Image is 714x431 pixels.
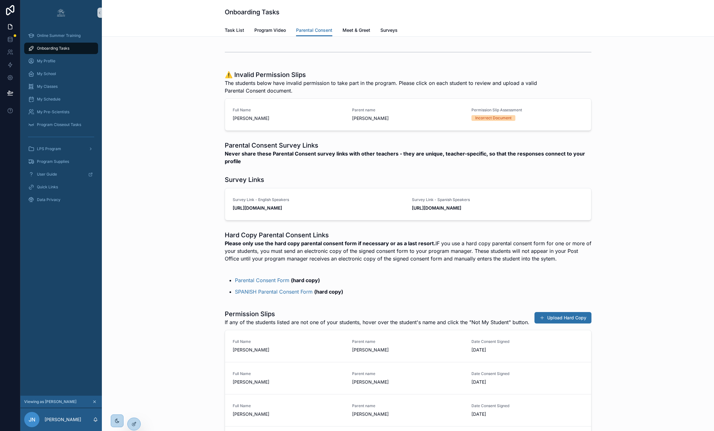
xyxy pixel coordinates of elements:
span: [PERSON_NAME] [352,115,464,122]
span: Parental Consent [296,27,332,33]
span: [DATE] [471,347,554,353]
span: [PERSON_NAME] [233,115,344,122]
span: Task List [225,27,244,33]
span: Survey Link - Spanish Speakers [412,197,583,202]
span: [DATE] [471,411,554,417]
img: App logo [56,8,66,18]
a: User Guide [24,169,98,180]
span: Full Name [233,339,344,344]
h1: Survey Links [225,175,264,184]
span: The students below have invalid permission to take part in the program. Please click on each stud... [225,79,544,94]
span: Viewing as [PERSON_NAME] [24,399,76,404]
p: [PERSON_NAME] [45,416,81,423]
a: My Classes [24,81,98,92]
span: Quick Links [37,184,58,190]
a: SPANISH Parental Consent Form [235,288,313,295]
a: My Profile [24,55,98,67]
span: My Classes [37,84,58,89]
span: [PERSON_NAME] [352,347,464,353]
span: Date Consent Signed [471,403,554,408]
a: Full Name[PERSON_NAME]Parent name[PERSON_NAME]Date Consent Signed[DATE] [225,330,591,362]
span: My Profile [37,59,55,64]
span: Program Supplies [37,159,69,164]
div: Incorrect Document [475,115,512,121]
span: Online Summer Training [37,33,81,38]
span: Surveys [380,27,398,33]
span: User Guide [37,172,57,177]
a: Quick Links [24,181,98,193]
span: [DATE] [471,379,554,385]
span: [PERSON_NAME] [233,379,344,385]
span: Onboarding Tasks [37,46,69,51]
a: Parental Consent [296,24,332,37]
span: JN [29,416,35,423]
p: IF you use a hard copy parental consent form for one or more of your students, you must send an e... [225,240,591,262]
strong: [URL][DOMAIN_NAME] [412,205,461,211]
span: Meet & Greet [343,27,370,33]
span: [PERSON_NAME] [233,411,344,417]
span: Full Name [233,108,344,113]
a: Surveys [380,24,398,37]
a: LPS Program [24,143,98,155]
span: Parent name [352,403,464,408]
a: Program Video [254,24,286,37]
a: Full Name[PERSON_NAME]Parent name[PERSON_NAME]Permission Slip AssessmentIncorrect Document [225,99,591,130]
a: My Pre-Scientists [24,106,98,118]
a: Data Privacy [24,194,98,205]
a: Task List [225,24,244,37]
span: [PERSON_NAME] [233,347,344,353]
span: Program Closeout Tasks [37,122,81,127]
strong: Never share these Parental Consent survey links with other teachers - they are unique, teacher-sp... [225,150,591,165]
span: Data Privacy [37,197,60,202]
h1: Hard Copy Parental Consent Links [225,231,591,240]
div: scrollable content [20,25,102,214]
span: Parent name [352,371,464,376]
span: [PERSON_NAME] [352,379,464,385]
a: My Schedule [24,94,98,105]
span: My Pre-Scientists [37,109,69,115]
button: Upload Hard Copy [534,312,591,323]
span: Full Name [233,371,344,376]
span: Parent name [352,339,464,344]
span: [PERSON_NAME] [352,411,464,417]
strong: (hard copy) [291,277,320,283]
span: Survey Link - English Speakers [233,197,404,202]
a: Program Supplies [24,156,98,167]
span: Date Consent Signed [471,371,554,376]
h1: Permission Slips [225,309,529,318]
h1: Parental Consent Survey Links [225,141,591,150]
a: My School [24,68,98,80]
strong: [URL][DOMAIN_NAME] [233,205,282,211]
a: Full Name[PERSON_NAME]Parent name[PERSON_NAME]Date Consent Signed[DATE] [225,394,591,426]
span: My Schedule [37,97,60,102]
span: If any of the students listed are not one of your students, hover over the student's name and cli... [225,318,529,326]
h1: ⚠️ Invalid Permission Slips [225,70,544,79]
strong: (hard copy) [314,288,343,295]
strong: Please only use the hard copy parental consent form if necessary or as a last resort. [225,240,435,247]
h1: Onboarding Tasks [225,8,279,17]
a: Meet & Greet [343,24,370,37]
a: Full Name[PERSON_NAME]Parent name[PERSON_NAME]Date Consent Signed[DATE] [225,362,591,394]
a: Online Summer Training [24,30,98,41]
span: Program Video [254,27,286,33]
span: Parent name [352,108,464,113]
span: Full Name [233,403,344,408]
span: Permission Slip Assessment [471,108,554,113]
a: Onboarding Tasks [24,43,98,54]
a: Parental Consent Form [235,277,289,283]
span: Date Consent Signed [471,339,554,344]
span: LPS Program [37,146,61,151]
span: My School [37,71,56,76]
a: Program Closeout Tasks [24,119,98,130]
